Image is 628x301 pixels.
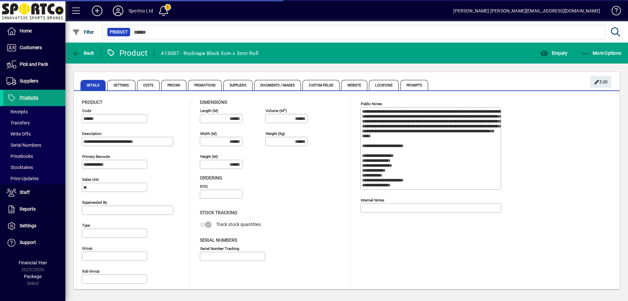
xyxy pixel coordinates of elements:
mat-label: Sub group [82,269,99,273]
span: Pick and Pack [20,62,48,67]
span: Stock Tracking [200,210,237,215]
span: Ordering [200,175,222,180]
span: More Options [582,50,621,56]
span: Filter [72,29,94,35]
button: Back [71,47,96,59]
mat-label: Public Notes [361,102,382,106]
a: Pick and Pack [3,56,65,73]
mat-label: Height (m) [200,154,218,159]
span: Financial Year [19,260,47,265]
span: Product [82,100,102,105]
span: Price Updates [7,176,39,181]
span: Reports [20,206,36,212]
mat-label: Type [82,223,90,228]
div: Product [106,48,148,58]
mat-label: Sales unit [82,177,99,182]
span: Product [110,29,128,35]
a: Stocktakes [3,162,65,173]
mat-label: Description [82,131,101,136]
span: Dimensions [200,100,227,105]
span: Custom Fields [303,80,339,90]
span: Promotions [188,80,222,90]
mat-label: Serial Number tracking [200,246,239,251]
button: More Options [580,47,623,59]
span: Stocktakes [7,165,33,170]
div: Sportco Ltd [129,6,153,16]
span: Costs [137,80,160,90]
mat-label: Internal Notes [361,198,384,202]
div: [PERSON_NAME] [PERSON_NAME][EMAIL_ADDRESS][DOMAIN_NAME] [453,6,600,16]
mat-label: Superseded by [82,200,107,205]
span: Receipts [7,109,28,114]
a: Price Updates [3,173,65,184]
a: Serial Numbers [3,140,65,151]
a: Transfers [3,117,65,128]
span: Serial Numbers [7,142,41,148]
span: Prompts [400,80,428,90]
mat-label: EOQ [200,184,208,189]
span: Enquiry [540,50,567,56]
span: Suppliers [223,80,253,90]
span: Products [20,95,38,100]
a: Settings [3,218,65,234]
mat-label: Group [82,246,92,251]
span: Website [341,80,368,90]
span: Suppliers [20,78,38,84]
button: Profile [108,5,129,17]
a: Customers [3,40,65,56]
app-page-header-button: Back [65,47,101,59]
span: Transfers [7,120,30,125]
span: Home [20,28,32,33]
span: Customers [20,45,42,50]
span: Serial Numbers [200,237,237,243]
a: Support [3,235,65,251]
a: Receipts [3,106,65,117]
mat-label: Primary barcode [82,154,110,159]
a: Suppliers [3,73,65,89]
mat-label: Length (m) [200,108,218,113]
a: Reports [3,201,65,217]
span: Staff [20,190,30,195]
a: Pricebooks [3,151,65,162]
span: Back [72,50,94,56]
mat-label: Width (m) [200,131,217,136]
button: Filter [71,26,96,38]
span: Package [24,274,42,279]
span: Details [80,80,106,90]
sup: 3 [284,108,286,111]
span: Edit [594,77,608,87]
mat-label: Volume (m ) [266,108,287,113]
span: Support [20,240,36,245]
span: Locations [369,80,399,90]
span: Track stock quantities [216,222,261,227]
span: Documents / Images [254,80,301,90]
a: Staff [3,184,65,201]
a: Knowledge Base [607,1,620,23]
a: Write Offs [3,128,65,140]
button: Add [87,5,108,17]
button: Enquiry [539,47,569,59]
span: Settings [20,223,36,228]
a: Home [3,23,65,39]
mat-label: Weight (Kg) [266,131,285,136]
span: Write Offs [7,131,31,137]
mat-label: Code [82,108,91,113]
button: Edit [590,76,611,88]
span: Pricing [161,80,186,90]
span: Settings [107,80,135,90]
div: 413087 - Rocktape Black 5cm x 5mtr Roll [161,48,258,59]
span: Pricebooks [7,154,33,159]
